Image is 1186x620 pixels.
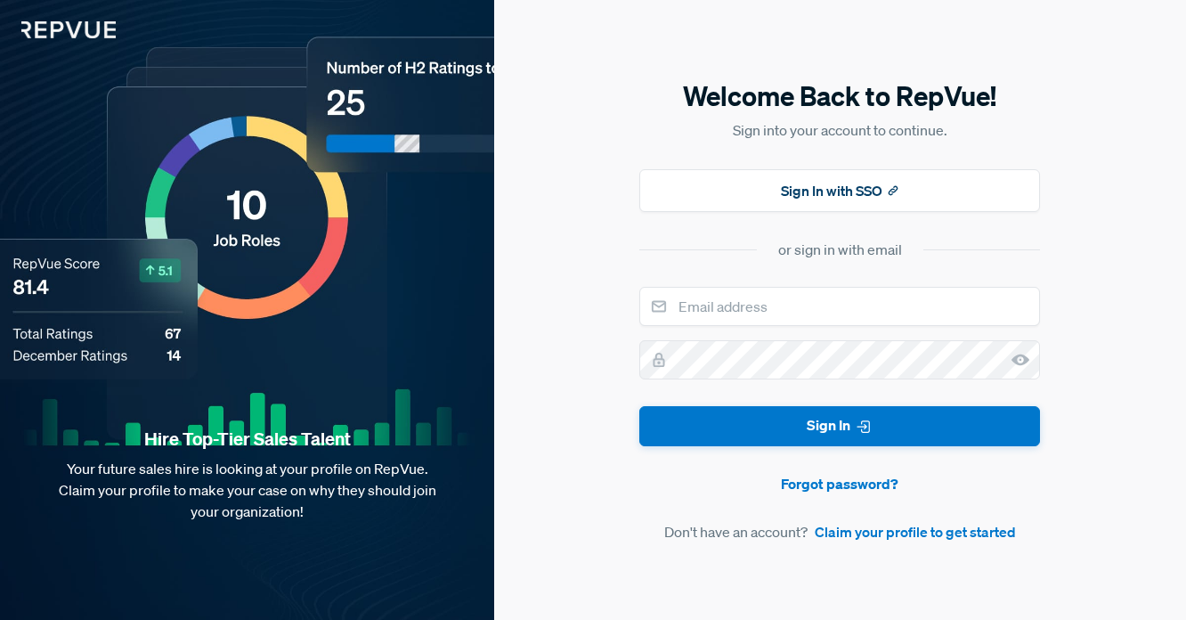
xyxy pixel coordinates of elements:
[639,77,1040,115] h5: Welcome Back to RepVue!
[778,239,902,260] div: or sign in with email
[639,169,1040,212] button: Sign In with SSO
[639,473,1040,494] a: Forgot password?
[639,119,1040,141] p: Sign into your account to continue.
[815,521,1016,542] a: Claim your profile to get started
[639,406,1040,446] button: Sign In
[28,458,466,522] p: Your future sales hire is looking at your profile on RepVue. Claim your profile to make your case...
[639,287,1040,326] input: Email address
[28,428,466,451] strong: Hire Top-Tier Sales Talent
[639,521,1040,542] article: Don't have an account?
